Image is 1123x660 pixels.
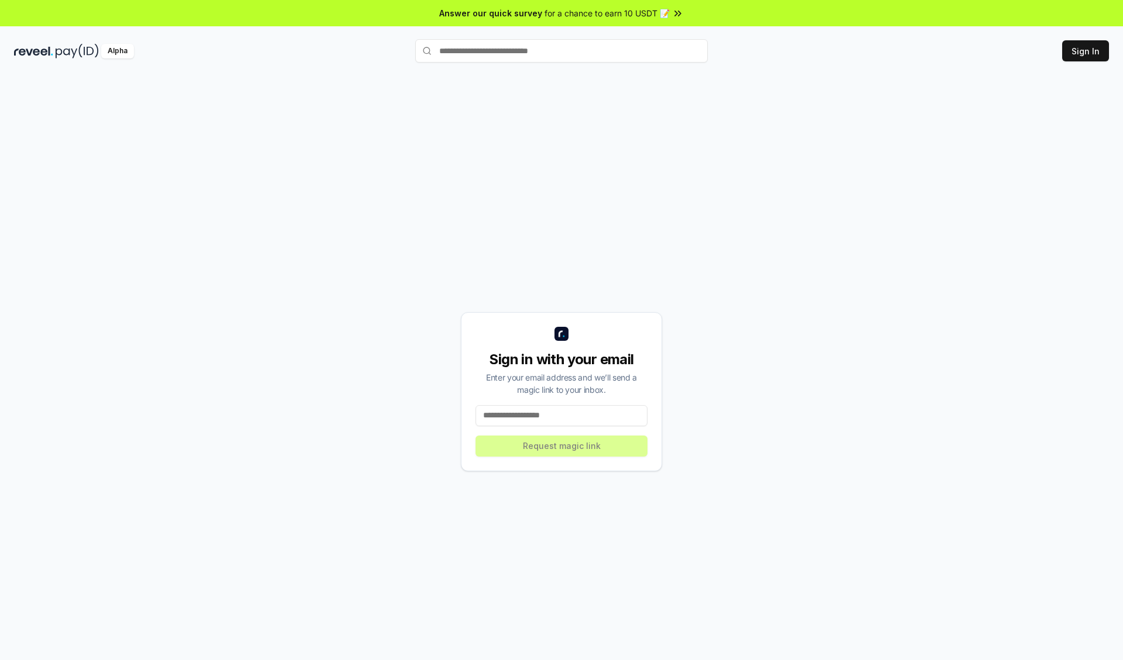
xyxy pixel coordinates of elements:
div: Enter your email address and we’ll send a magic link to your inbox. [476,371,647,396]
img: logo_small [554,327,569,341]
button: Sign In [1062,40,1109,61]
span: for a chance to earn 10 USDT 📝 [545,7,670,19]
span: Answer our quick survey [439,7,542,19]
img: reveel_dark [14,44,53,58]
div: Sign in with your email [476,350,647,369]
div: Alpha [101,44,134,58]
img: pay_id [56,44,99,58]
